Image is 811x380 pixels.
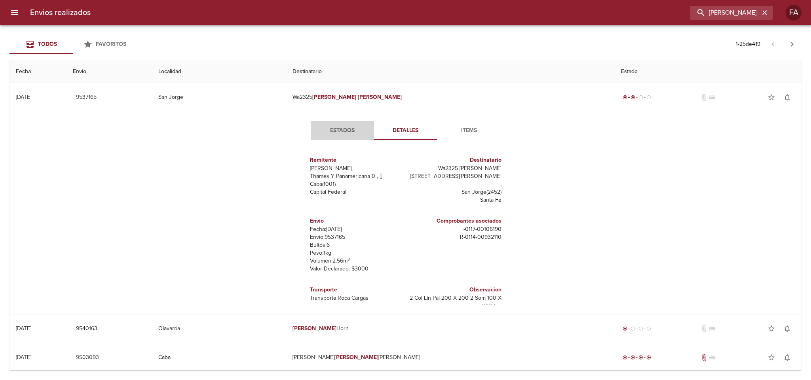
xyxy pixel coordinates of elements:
h6: Transporte [310,285,403,294]
td: Horn [286,314,615,343]
h6: Envios realizados [30,6,91,19]
span: radio_button_checked [646,355,651,360]
p: Bultos: 6 [310,241,403,249]
button: menu [5,3,24,22]
h6: Observacion [409,285,501,294]
span: radio_button_checked [623,326,627,331]
td: San Jorge [152,83,286,112]
span: notifications_none [783,354,791,361]
em: [PERSON_NAME] [358,94,402,100]
button: Agregar a favoritos [764,350,779,365]
p: 2 Col Lin Pal 200 X 200 2 Som 100 X 200 Ind [409,294,501,310]
p: [PERSON_NAME] [310,164,403,172]
p: San Jorge ( 2452 ) [409,188,501,196]
span: Detalles [379,126,433,136]
p: [STREET_ADDRESS][PERSON_NAME] , [409,172,501,188]
div: FA [786,5,802,21]
span: notifications_none [783,325,791,333]
button: Activar notificaciones [779,89,795,105]
span: Pagina siguiente [783,35,802,54]
span: radio_button_unchecked [646,326,651,331]
button: 9537165 [73,90,100,105]
div: Tabs detalle de guia [311,121,501,140]
h6: Comprobantes asociados [409,217,501,225]
span: Tiene documentos adjuntos [700,354,708,361]
button: Agregar a favoritos [764,321,779,337]
span: 9537165 [76,93,97,102]
span: Items [442,126,496,136]
div: Entregado [621,354,653,361]
td: Caba [152,343,286,372]
span: radio_button_unchecked [638,95,643,100]
p: Transporte: Roca Cargas [310,294,403,302]
button: 9540163 [73,321,101,336]
th: Localidad [152,60,286,83]
span: No tiene pedido asociado [708,325,716,333]
span: No tiene pedido asociado [708,354,716,361]
div: [DATE] [16,94,31,100]
h6: Remitente [310,156,403,164]
em: [PERSON_NAME] [334,354,378,361]
span: radio_button_checked [623,95,627,100]
span: radio_button_checked [631,95,635,100]
p: R - 0114 - 00932110 [409,233,501,241]
span: 9540163 [76,324,97,334]
sup: 3 [348,257,350,262]
div: Despachado [621,93,653,101]
p: - 0117 - 00106190 [409,225,501,233]
span: No tiene documentos adjuntos [700,93,708,101]
div: Tabs Envios [9,35,136,54]
span: radio_button_checked [638,355,643,360]
p: Peso: 1 kg [310,249,403,257]
h6: Envio [310,217,403,225]
p: Valor Declarado: $ 3000 [310,265,403,273]
p: Volumen: 2.56 m [310,257,403,265]
span: Todos [38,41,57,47]
em: [PERSON_NAME] [292,325,336,332]
span: radio_button_unchecked [631,326,635,331]
span: star_border [767,325,775,333]
td: Wa2325 [286,83,615,112]
th: Estado [615,60,802,83]
h6: Destinatario [409,156,501,164]
span: No tiene documentos adjuntos [700,325,708,333]
th: Fecha [9,60,66,83]
p: Capital Federal [310,188,403,196]
span: 9503093 [76,353,99,363]
button: Agregar a favoritos [764,89,779,105]
button: Activar notificaciones [779,350,795,365]
span: notifications_none [783,93,791,101]
span: radio_button_checked [631,355,635,360]
p: Santa Fe [409,196,501,204]
div: [DATE] [16,354,31,361]
span: star_border [767,354,775,361]
input: buscar [690,6,760,20]
span: radio_button_unchecked [646,95,651,100]
span: radio_button_checked [623,355,627,360]
p: 1 - 25 de 419 [736,40,760,48]
th: Envio [66,60,152,83]
td: Olavarria [152,314,286,343]
p: Fecha: [DATE] [310,225,403,233]
p: Thames Y Panamericana 0 ,   [310,172,403,180]
em: [PERSON_NAME] [312,94,356,100]
button: 9503093 [73,350,102,365]
div: [DATE] [16,325,31,332]
span: star_border [767,93,775,101]
div: Generado [621,325,653,333]
span: No tiene pedido asociado [708,93,716,101]
td: [PERSON_NAME] [PERSON_NAME] [286,343,615,372]
p: Caba ( 1001 ) [310,180,403,188]
span: radio_button_unchecked [638,326,643,331]
p: Wa2325 [PERSON_NAME] [409,164,501,172]
button: Activar notificaciones [779,321,795,337]
span: Estados [315,126,369,136]
th: Destinatario [286,60,615,83]
div: Abrir información de usuario [786,5,802,21]
span: Favoritos [96,41,126,47]
p: Envío: 9537165 [310,233,403,241]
